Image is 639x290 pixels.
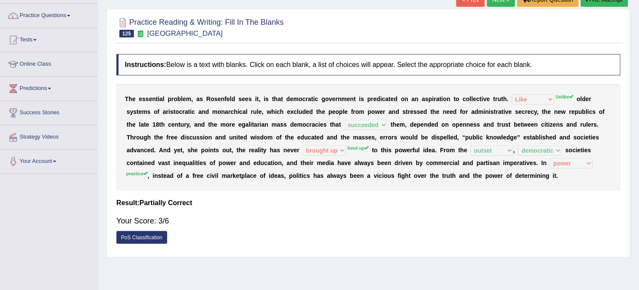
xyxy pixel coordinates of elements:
[515,108,519,115] b: s
[156,96,158,102] b: t
[133,108,137,115] b: s
[306,96,308,102] b: r
[394,96,398,102] b: d
[555,108,558,115] b: n
[586,96,590,102] b: e
[466,108,468,115] b: r
[440,96,442,102] b: t
[265,121,269,128] b: n
[317,108,319,115] b: t
[242,121,246,128] b: g
[290,96,293,102] b: e
[144,121,146,128] b: t
[245,121,249,128] b: a
[434,96,436,102] b: r
[537,108,539,115] b: ,
[495,96,497,102] b: r
[178,121,180,128] b: t
[436,108,440,115] b: e
[482,96,483,102] b: i
[401,96,405,102] b: o
[351,108,353,115] b: f
[462,108,466,115] b: o
[343,108,345,115] b: l
[250,121,252,128] b: i
[175,121,179,128] b: n
[147,29,223,38] small: [GEOGRAPHIC_DATA]
[432,96,434,102] b: i
[184,121,186,128] b: r
[141,121,144,128] b: a
[116,54,621,75] h4: Below is a text with blanks. Click on each blank, a list of choices will appear. Select the appro...
[163,96,165,102] b: l
[218,108,221,115] b: o
[137,108,139,115] b: t
[483,96,487,102] b: v
[129,121,133,128] b: h
[391,96,394,102] b: e
[232,121,235,128] b: e
[290,108,294,115] b: x
[278,96,281,102] b: a
[287,96,290,102] b: d
[392,108,396,115] b: n
[431,108,433,115] b: t
[377,96,380,102] b: d
[183,96,186,102] b: e
[238,121,242,128] b: e
[136,30,145,38] small: Exam occurring question
[287,108,290,115] b: e
[309,108,313,115] b: d
[211,96,215,102] b: o
[556,94,574,99] sup: Unlike
[192,96,193,102] b: ,
[586,108,588,115] b: l
[332,108,336,115] b: e
[234,108,238,115] b: h
[277,108,280,115] b: c
[192,108,195,115] b: c
[188,108,190,115] b: t
[255,96,257,102] b: i
[245,96,249,102] b: e
[374,96,377,102] b: e
[415,96,419,102] b: n
[0,28,98,49] a: Tests
[322,96,325,102] b: g
[261,121,265,128] b: a
[389,108,392,115] b: a
[325,96,329,102] b: o
[0,150,98,171] a: Your Account
[466,96,470,102] b: o
[525,108,527,115] b: r
[582,108,586,115] b: b
[471,108,475,115] b: a
[185,108,188,115] b: a
[353,108,355,115] b: r
[293,96,299,102] b: m
[588,108,590,115] b: i
[509,108,512,115] b: e
[221,96,225,102] b: n
[389,96,391,102] b: t
[575,108,579,115] b: p
[221,108,225,115] b: n
[336,108,340,115] b: o
[195,121,198,128] b: a
[249,121,250,128] b: l
[281,96,283,102] b: t
[405,96,409,102] b: n
[314,96,315,102] b: i
[302,96,306,102] b: c
[498,108,502,115] b: a
[230,96,232,102] b: l
[198,108,202,115] b: a
[201,121,205,128] b: d
[225,108,228,115] b: a
[480,96,482,102] b: t
[368,96,372,102] b: p
[202,108,206,115] b: n
[494,96,496,102] b: t
[350,96,354,102] b: n
[156,121,159,128] b: 8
